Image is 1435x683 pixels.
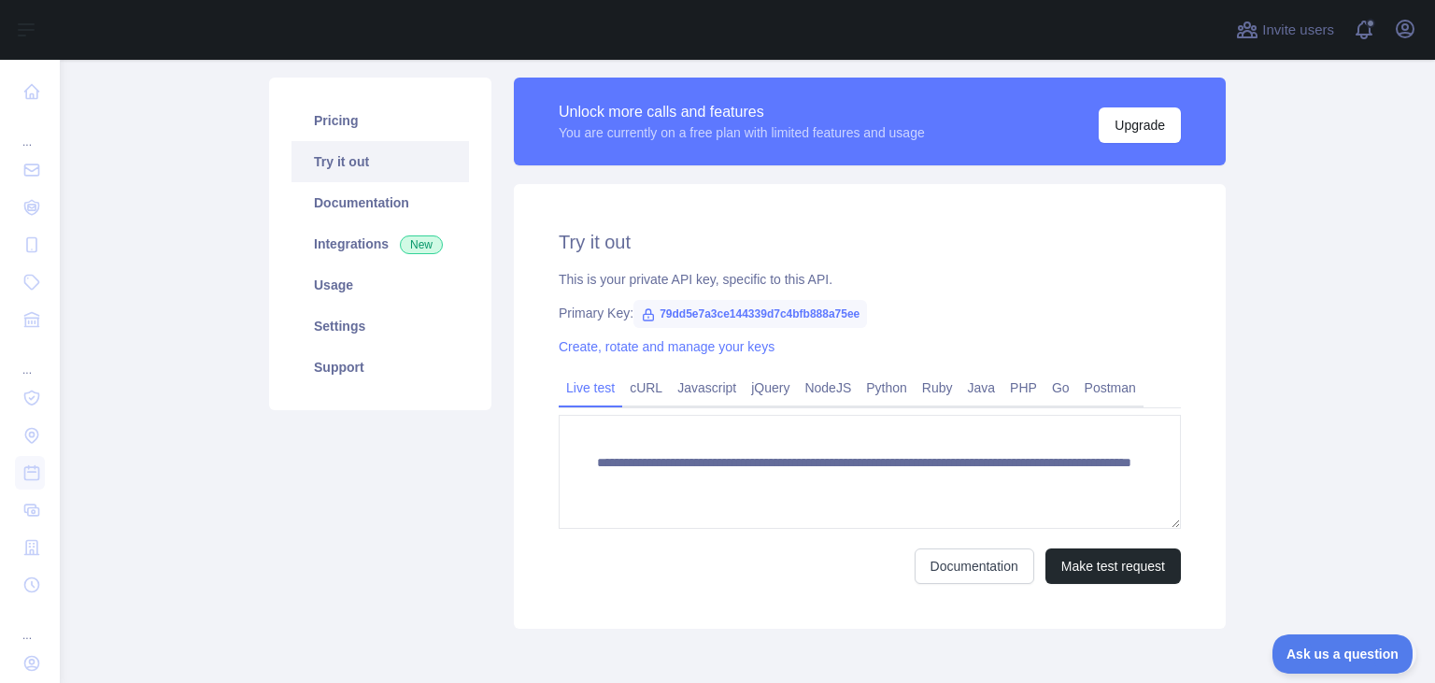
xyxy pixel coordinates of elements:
div: Unlock more calls and features [559,101,925,123]
div: You are currently on a free plan with limited features and usage [559,123,925,142]
div: ... [15,340,45,377]
div: ... [15,112,45,149]
a: Support [291,347,469,388]
a: Settings [291,306,469,347]
div: Primary Key: [559,304,1181,322]
a: Try it out [291,141,469,182]
a: Create, rotate and manage your keys [559,339,774,354]
button: Make test request [1045,548,1181,584]
a: Usage [291,264,469,306]
a: Documentation [915,548,1034,584]
span: 79dd5e7a3ce144339d7c4bfb888a75ee [633,300,867,328]
a: Ruby [915,373,960,403]
a: NodeJS [797,373,859,403]
span: New [400,235,443,254]
a: Documentation [291,182,469,223]
a: Live test [559,373,622,403]
a: jQuery [744,373,797,403]
span: Invite users [1262,20,1334,41]
button: Upgrade [1099,107,1181,143]
a: Javascript [670,373,744,403]
h2: Try it out [559,229,1181,255]
a: Postman [1077,373,1144,403]
a: cURL [622,373,670,403]
a: Python [859,373,915,403]
a: Go [1044,373,1077,403]
div: This is your private API key, specific to this API. [559,270,1181,289]
a: Integrations New [291,223,469,264]
button: Invite users [1232,15,1338,45]
a: Java [960,373,1003,403]
div: ... [15,605,45,643]
iframe: Toggle Customer Support [1272,634,1416,674]
a: PHP [1002,373,1044,403]
a: Pricing [291,100,469,141]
